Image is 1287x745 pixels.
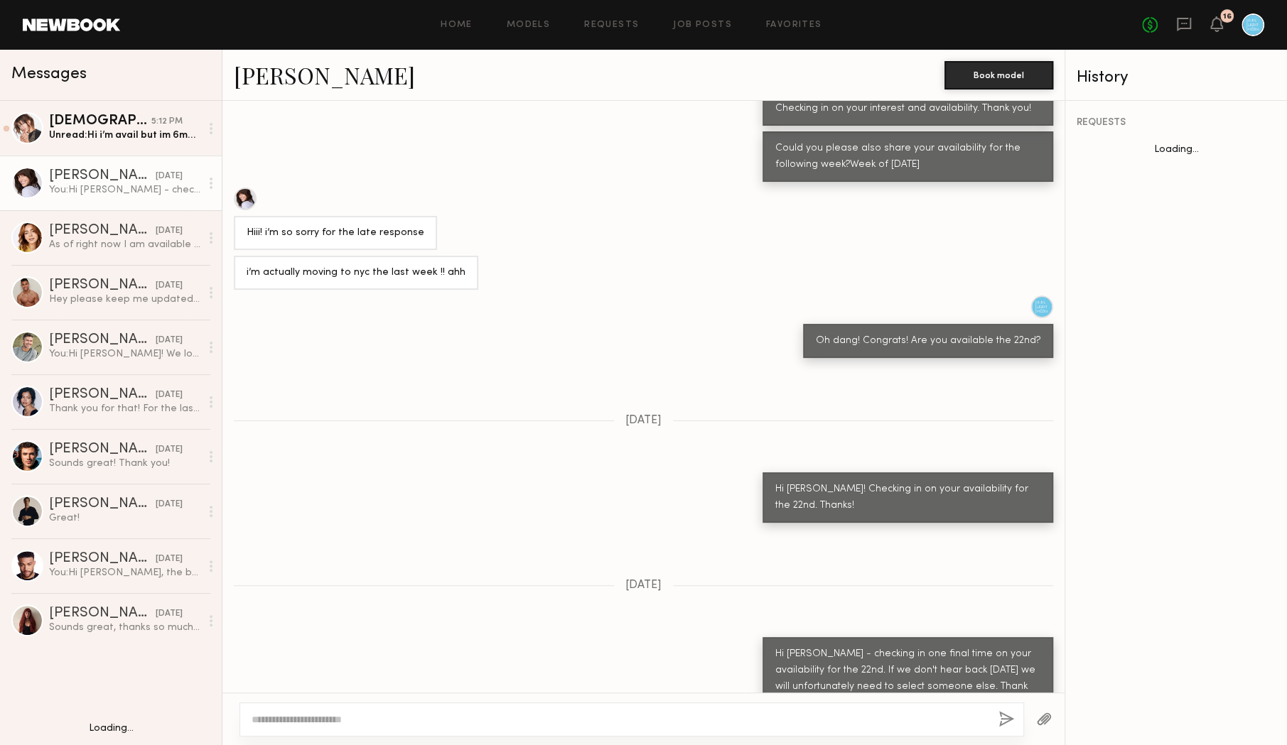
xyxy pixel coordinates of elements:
span: [DATE] [625,580,662,592]
div: [PERSON_NAME] [49,278,156,293]
div: [DATE] [156,607,183,621]
a: Favorites [766,21,822,30]
a: Job Posts [673,21,732,30]
div: [DATE] [156,553,183,566]
div: [DATE] [156,443,183,457]
div: As of right now I am available that entire week [49,238,200,251]
div: [PERSON_NAME] [49,333,156,347]
div: Sounds great! Thank you! [49,457,200,470]
a: [PERSON_NAME] [234,60,415,90]
div: You: Hi [PERSON_NAME] - checking in one final time on your availability for the 22nd. If we don't... [49,183,200,197]
a: Book model [944,68,1053,80]
div: 5:12 PM [151,115,183,129]
div: [PERSON_NAME] [49,224,156,238]
div: [DATE] [156,498,183,511]
div: Great! [49,511,200,525]
div: Hi [PERSON_NAME] - checking in one final time on your availability for the 22nd. If we don't hear... [775,646,1040,712]
div: Could you please also share your availability for the following week?Week of [DATE] [775,141,1040,173]
div: Hi [PERSON_NAME]! Checking in on your availability for the 22nd. Thanks! [775,482,1040,514]
div: [PERSON_NAME] [49,442,156,457]
div: Thank you for that! For the last week of July i'm available the 29th or 31st. The first two weeks... [49,402,200,415]
div: [DEMOGRAPHIC_DATA][PERSON_NAME] [49,114,151,129]
div: [DATE] [156,170,183,183]
a: Home [441,21,473,30]
a: Requests [584,21,639,30]
div: H [PERSON_NAME] - I hope you had a nice weekend. Checking in on your interest and availability. T... [775,85,1040,118]
div: [PERSON_NAME] [49,388,156,402]
div: Hey please keep me updated with the dates when you find out. As of now, the 12th is looking bette... [49,293,200,306]
div: You: Hi [PERSON_NAME], the brand has decided to go in another direction. We hope to work together... [49,566,200,580]
div: [PERSON_NAME] [49,497,156,511]
div: Hiii! i’m so sorry for the late response [247,225,424,241]
div: [PERSON_NAME] [49,169,156,183]
div: You: Hi [PERSON_NAME]! We look forward to seeing you [DATE]! Here is my phone # in case you need ... [49,347,200,361]
div: Unread: Hi i’m avail but im 6mo pregnant. [49,129,200,142]
div: i’m actually moving to nyc the last week !! ahh [247,265,465,281]
a: Models [507,21,550,30]
div: History [1077,70,1276,86]
div: [PERSON_NAME] [49,552,156,566]
div: Sounds great, thanks so much for your consideration! Xx [49,621,200,634]
div: [DATE] [156,334,183,347]
div: [DATE] [156,388,183,402]
div: Oh dang! Congrats! Are you available the 22nd? [816,333,1040,349]
button: Book model [944,61,1053,89]
div: [PERSON_NAME] [49,607,156,621]
div: Loading... [1065,145,1287,155]
div: REQUESTS [1077,118,1276,128]
div: 16 [1223,13,1232,21]
div: [DATE] [156,224,183,238]
span: [DATE] [625,415,662,427]
div: [DATE] [156,279,183,293]
span: Messages [11,66,87,82]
